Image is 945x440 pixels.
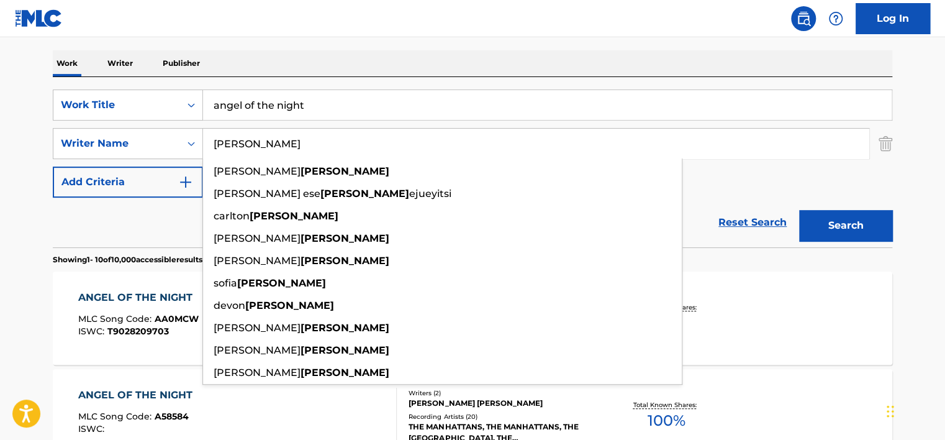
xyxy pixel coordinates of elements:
strong: [PERSON_NAME] [245,300,334,311]
strong: [PERSON_NAME] [250,210,338,222]
img: Delete Criterion [879,128,892,159]
span: [PERSON_NAME] [214,367,301,378]
strong: [PERSON_NAME] [301,165,389,177]
span: sofia [214,277,237,289]
a: Log In [856,3,930,34]
span: [PERSON_NAME] [214,344,301,356]
span: 100 % [647,410,685,432]
div: Writers ( 2 ) [409,388,596,398]
div: Writer Name [61,136,173,151]
span: [PERSON_NAME] [214,322,301,334]
div: Drag [887,393,894,430]
div: Recording Artists ( 20 ) [409,412,596,421]
strong: [PERSON_NAME] [301,255,389,267]
div: ANGEL OF THE NIGHT [78,290,199,305]
span: MLC Song Code : [78,411,155,422]
span: ISWC : [78,326,107,337]
img: MLC Logo [15,9,63,27]
span: ejueyitsi [409,188,451,199]
p: Writer [104,50,137,76]
span: [PERSON_NAME] [214,165,301,177]
strong: [PERSON_NAME] [301,344,389,356]
img: 9d2ae6d4665cec9f34b9.svg [178,175,193,190]
strong: [PERSON_NAME] [237,277,326,289]
img: help [828,11,843,26]
div: Work Title [61,98,173,112]
p: Showing 1 - 10 of 10,000 accessible results (Total 11,703 ) [53,254,250,265]
span: A58584 [155,411,189,422]
span: AA0MCW [155,313,199,324]
iframe: Chat Widget [883,380,945,440]
div: Help [823,6,848,31]
a: Reset Search [712,209,793,236]
form: Search Form [53,89,892,247]
img: search [796,11,811,26]
button: Search [799,210,892,241]
strong: [PERSON_NAME] [320,188,409,199]
strong: [PERSON_NAME] [301,232,389,244]
strong: [PERSON_NAME] [301,367,389,378]
div: [PERSON_NAME] [PERSON_NAME] [409,398,596,409]
span: [PERSON_NAME] [214,232,301,244]
span: [PERSON_NAME] ese [214,188,320,199]
p: Total Known Shares: [633,400,699,410]
span: ISWC : [78,423,107,434]
p: Work [53,50,81,76]
span: MLC Song Code : [78,313,155,324]
a: ANGEL OF THE NIGHTMLC Song Code:AA0MCWISWC:T9028209703Writers (2)[PERSON_NAME], [PERSON_NAME] [PE... [53,272,892,365]
div: ANGEL OF THE NIGHT [78,388,199,403]
a: Public Search [791,6,816,31]
button: Add Criteria [53,167,203,198]
span: T9028209703 [107,326,169,337]
span: devon [214,300,245,311]
span: carlton [214,210,250,222]
p: Publisher [159,50,204,76]
span: [PERSON_NAME] [214,255,301,267]
strong: [PERSON_NAME] [301,322,389,334]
